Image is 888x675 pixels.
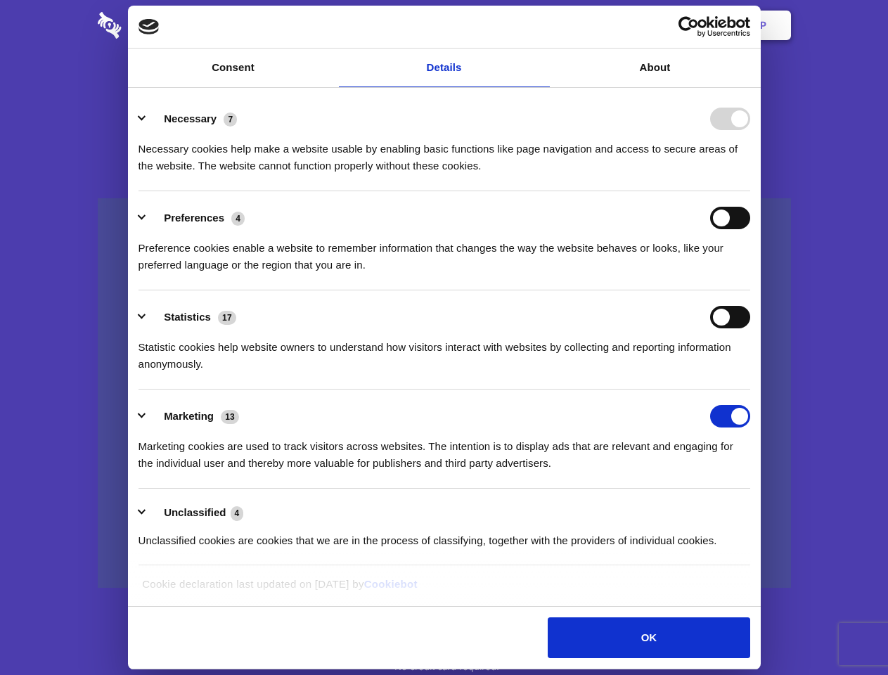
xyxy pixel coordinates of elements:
div: Marketing cookies are used to track visitors across websites. The intention is to display ads tha... [139,427,750,472]
div: Cookie declaration last updated on [DATE] by [131,576,757,603]
a: Wistia video thumbnail [98,198,791,589]
img: logo [139,19,160,34]
span: 7 [224,112,237,127]
div: Unclassified cookies are cookies that we are in the process of classifying, together with the pro... [139,522,750,549]
button: Marketing (13) [139,405,248,427]
div: Necessary cookies help make a website usable by enabling basic functions like page navigation and... [139,130,750,174]
img: logo-wordmark-white-trans-d4663122ce5f474addd5e946df7df03e33cb6a1c49d2221995e7729f52c070b2.svg [98,12,218,39]
button: OK [548,617,749,658]
a: Contact [570,4,635,47]
h1: Eliminate Slack Data Loss. [98,63,791,114]
label: Necessary [164,112,217,124]
span: 13 [221,410,239,424]
iframe: Drift Widget Chat Controller [818,605,871,658]
a: Pricing [413,4,474,47]
a: Usercentrics Cookiebot - opens in a new window [627,16,750,37]
button: Statistics (17) [139,306,245,328]
h4: Auto-redaction of sensitive data, encrypted data sharing and self-destructing private chats. Shar... [98,128,791,174]
a: About [550,49,761,87]
label: Marketing [164,410,214,422]
div: Statistic cookies help website owners to understand how visitors interact with websites by collec... [139,328,750,373]
div: Preference cookies enable a website to remember information that changes the way the website beha... [139,229,750,274]
a: Details [339,49,550,87]
button: Necessary (7) [139,108,246,130]
span: 4 [231,506,244,520]
a: Cookiebot [364,578,418,590]
span: 17 [218,311,236,325]
button: Unclassified (4) [139,504,252,522]
label: Statistics [164,311,211,323]
label: Preferences [164,212,224,224]
a: Consent [128,49,339,87]
button: Preferences (4) [139,207,254,229]
a: Login [638,4,699,47]
span: 4 [231,212,245,226]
